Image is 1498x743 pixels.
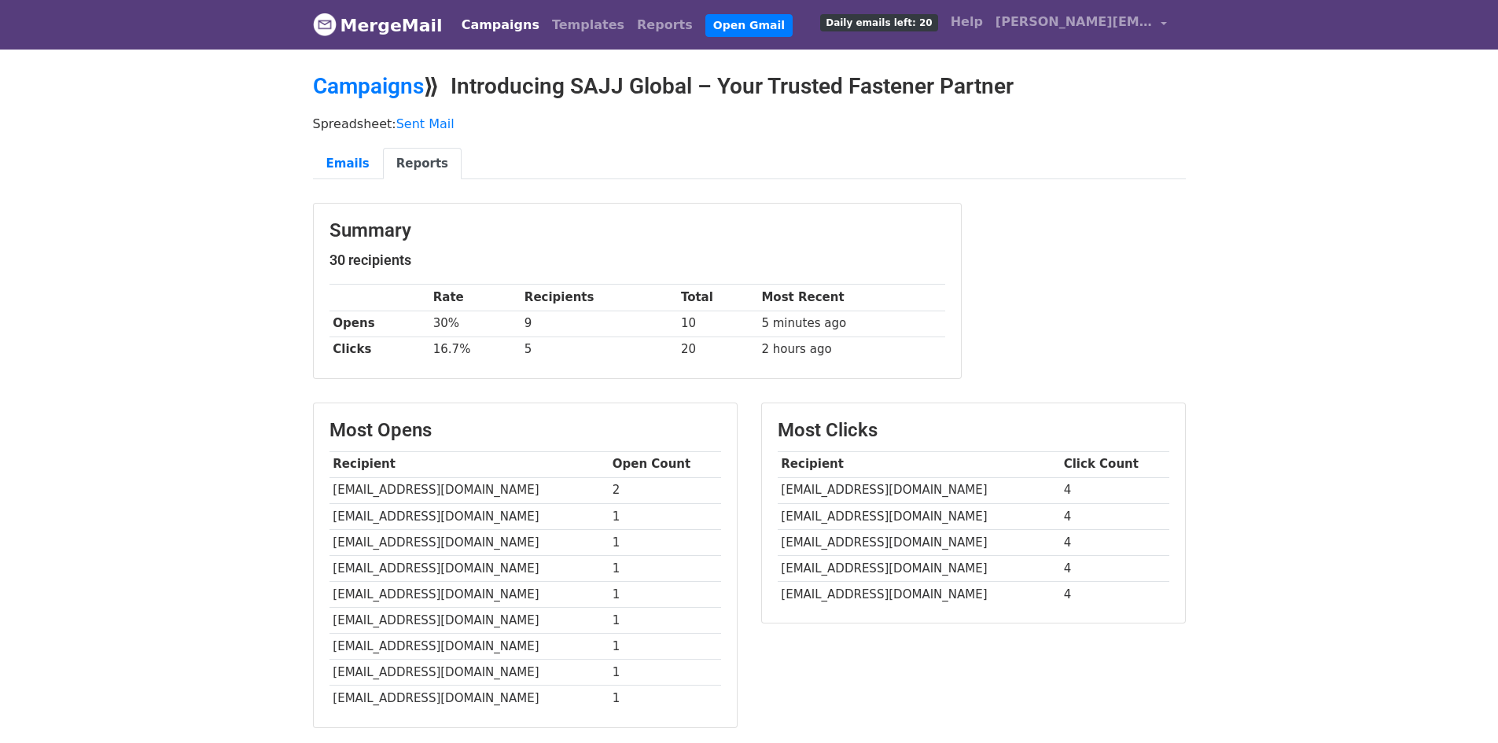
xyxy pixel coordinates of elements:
td: [EMAIL_ADDRESS][DOMAIN_NAME] [329,477,609,503]
td: 1 [609,660,721,686]
th: Total [677,285,758,311]
h3: Summary [329,219,945,242]
h2: ⟫ Introducing SAJJ Global – Your Trusted Fastener Partner [313,73,1186,100]
td: [EMAIL_ADDRESS][DOMAIN_NAME] [778,555,1060,581]
td: 2 [609,477,721,503]
td: 16.7% [429,337,521,362]
span: [PERSON_NAME][EMAIL_ADDRESS][DOMAIN_NAME] [996,13,1153,31]
td: [EMAIL_ADDRESS][DOMAIN_NAME] [778,503,1060,529]
td: 4 [1060,477,1169,503]
a: MergeMail [313,9,443,42]
td: 1 [609,582,721,608]
td: 9 [521,311,677,337]
td: 4 [1060,503,1169,529]
td: 5 [521,337,677,362]
span: Daily emails left: 20 [820,14,937,31]
a: Open Gmail [705,14,793,37]
td: 1 [609,608,721,634]
td: [EMAIL_ADDRESS][DOMAIN_NAME] [329,634,609,660]
td: 4 [1060,529,1169,555]
td: 1 [609,686,721,712]
a: Sent Mail [396,116,455,131]
a: Templates [546,9,631,41]
a: [PERSON_NAME][EMAIL_ADDRESS][DOMAIN_NAME] [989,6,1173,43]
a: Daily emails left: 20 [814,6,944,38]
td: 5 minutes ago [758,311,945,337]
a: Campaigns [455,9,546,41]
th: Most Recent [758,285,945,311]
h3: Most Opens [329,419,721,442]
h5: 30 recipients [329,252,945,269]
td: [EMAIL_ADDRESS][DOMAIN_NAME] [329,529,609,555]
th: Recipient [778,451,1060,477]
th: Clicks [329,337,429,362]
td: [EMAIL_ADDRESS][DOMAIN_NAME] [778,477,1060,503]
td: 2 hours ago [758,337,945,362]
td: 1 [609,634,721,660]
a: Emails [313,148,383,180]
td: 4 [1060,582,1169,608]
td: [EMAIL_ADDRESS][DOMAIN_NAME] [329,608,609,634]
th: Rate [429,285,521,311]
td: [EMAIL_ADDRESS][DOMAIN_NAME] [329,582,609,608]
img: MergeMail logo [313,13,337,36]
h3: Most Clicks [778,419,1169,442]
td: [EMAIL_ADDRESS][DOMAIN_NAME] [329,686,609,712]
a: Campaigns [313,73,424,99]
td: 20 [677,337,758,362]
td: 10 [677,311,758,337]
th: Recipient [329,451,609,477]
td: 1 [609,555,721,581]
th: Opens [329,311,429,337]
th: Click Count [1060,451,1169,477]
td: [EMAIL_ADDRESS][DOMAIN_NAME] [329,660,609,686]
p: Spreadsheet: [313,116,1186,132]
td: 4 [1060,555,1169,581]
td: 30% [429,311,521,337]
td: [EMAIL_ADDRESS][DOMAIN_NAME] [778,529,1060,555]
td: [EMAIL_ADDRESS][DOMAIN_NAME] [329,555,609,581]
td: [EMAIL_ADDRESS][DOMAIN_NAME] [329,503,609,529]
a: Reports [631,9,699,41]
td: 1 [609,503,721,529]
a: Reports [383,148,462,180]
th: Recipients [521,285,677,311]
th: Open Count [609,451,721,477]
a: Help [944,6,989,38]
td: 1 [609,529,721,555]
td: [EMAIL_ADDRESS][DOMAIN_NAME] [778,582,1060,608]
